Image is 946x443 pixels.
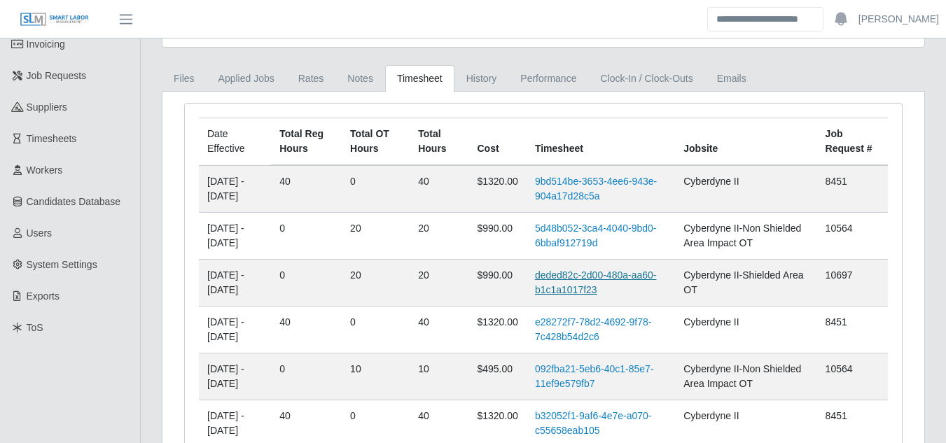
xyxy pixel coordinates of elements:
[683,363,801,389] span: Cyberdyne II-Non Shielded Area Impact OT
[535,176,657,202] a: 9bd514be-3653-4ee6-943e-904a17d28c5a
[410,118,468,166] th: Total Hours
[385,65,454,92] a: Timesheet
[271,165,342,213] td: 40
[826,223,853,234] span: 10564
[27,133,77,144] span: Timesheets
[527,118,675,166] th: Timesheet
[342,307,410,353] td: 0
[826,176,847,187] span: 8451
[675,118,816,166] th: Jobsite
[535,316,652,342] a: e28272f7-78d2-4692-9f78-7c428b54d2c6
[27,164,63,176] span: Workers
[683,176,739,187] span: Cyberdyne II
[27,290,60,302] span: Exports
[468,118,526,166] th: Cost
[826,410,847,421] span: 8451
[410,260,468,307] td: 20
[271,353,342,400] td: 0
[335,65,385,92] a: Notes
[705,65,758,92] a: Emails
[27,101,67,113] span: Suppliers
[535,223,657,248] a: 5d48b052-3ca4-4040-9bd0-6bbaf912719d
[342,260,410,307] td: 20
[535,269,657,295] a: deded82c-2d00-480a-aa60-b1c1a1017f23
[27,38,65,50] span: Invoicing
[271,307,342,353] td: 40
[342,213,410,260] td: 20
[683,410,739,421] span: Cyberdyne II
[454,65,509,92] a: History
[410,165,468,213] td: 40
[20,12,90,27] img: SLM Logo
[535,363,654,389] a: 092fba21-5eb6-40c1-85e7-11ef9e579fb7
[342,353,410,400] td: 10
[199,118,271,166] td: Date Effective
[27,322,43,333] span: ToS
[468,213,526,260] td: $990.00
[468,353,526,400] td: $495.00
[27,70,87,81] span: Job Requests
[199,213,271,260] td: [DATE] - [DATE]
[468,260,526,307] td: $990.00
[410,307,468,353] td: 40
[27,259,97,270] span: System Settings
[342,118,410,166] th: Total OT Hours
[286,65,336,92] a: Rates
[468,307,526,353] td: $1320.00
[342,165,410,213] td: 0
[817,118,888,166] th: Job Request #
[588,65,704,92] a: Clock-In / Clock-Outs
[271,118,342,166] th: Total Reg Hours
[27,227,53,239] span: Users
[271,213,342,260] td: 0
[826,269,853,281] span: 10697
[207,65,286,92] a: Applied Jobs
[410,353,468,400] td: 10
[27,196,121,207] span: Candidates Database
[162,65,207,92] a: Files
[199,165,271,213] td: [DATE] - [DATE]
[535,410,652,436] a: b32052f1-9af6-4e7e-a070-c55658eab105
[508,65,588,92] a: Performance
[858,12,939,27] a: [PERSON_NAME]
[199,260,271,307] td: [DATE] - [DATE]
[707,7,823,31] input: Search
[271,260,342,307] td: 0
[683,269,803,295] span: Cyberdyne II-Shielded Area OT
[199,307,271,353] td: [DATE] - [DATE]
[683,223,801,248] span: Cyberdyne II-Non Shielded Area Impact OT
[826,363,853,374] span: 10564
[683,316,739,328] span: Cyberdyne II
[468,165,526,213] td: $1320.00
[410,213,468,260] td: 20
[199,353,271,400] td: [DATE] - [DATE]
[826,316,847,328] span: 8451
